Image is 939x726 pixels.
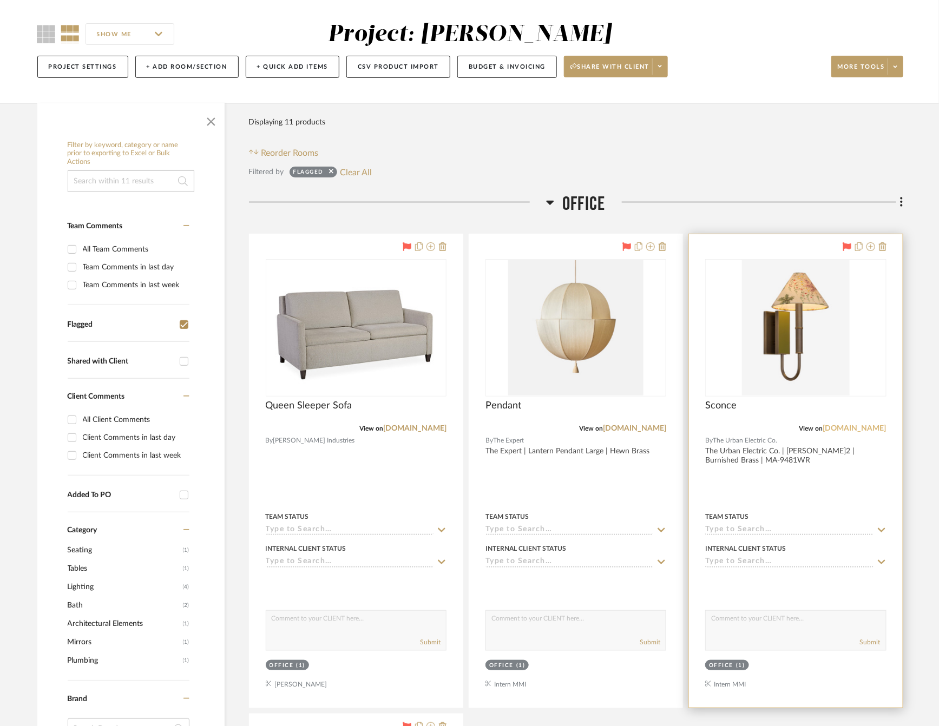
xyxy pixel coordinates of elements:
[705,400,737,412] span: Sconce
[183,578,189,596] span: (4)
[200,109,222,130] button: Close
[271,260,441,395] img: Queen Sleeper Sofa
[640,637,660,647] button: Submit
[508,260,643,395] img: Pendant
[713,435,777,446] span: The Urban Electric Co.
[736,662,745,670] div: (1)
[860,637,881,647] button: Submit
[273,435,355,446] span: [PERSON_NAME] Industries
[485,557,653,567] input: Type to Search…
[340,165,372,179] button: Clear All
[68,393,125,400] span: Client Comments
[68,615,180,633] span: Architectural Elements
[183,560,189,577] span: (1)
[420,637,441,647] button: Submit
[68,320,174,329] div: Flagged
[486,260,666,396] div: 0
[183,633,189,651] span: (1)
[266,400,352,412] span: Queen Sleeper Sofa
[266,435,273,446] span: By
[485,525,653,536] input: Type to Search…
[68,526,97,535] span: Category
[564,56,668,77] button: Share with client
[579,425,603,432] span: View on
[328,23,612,46] div: Project: [PERSON_NAME]
[383,425,446,432] a: [DOMAIN_NAME]
[68,222,123,230] span: Team Comments
[249,147,319,160] button: Reorder Rooms
[37,56,128,78] button: Project Settings
[266,512,309,522] div: Team Status
[831,56,903,77] button: More tools
[493,435,524,446] span: The Expert
[68,141,194,167] h6: Filter by keyword, category or name prior to exporting to Excel or Bulk Actions
[706,260,885,396] div: 0
[359,425,383,432] span: View on
[823,425,887,432] a: [DOMAIN_NAME]
[183,542,189,559] span: (1)
[83,259,187,276] div: Team Comments in last day
[799,425,823,432] span: View on
[83,429,187,446] div: Client Comments in last day
[83,447,187,464] div: Client Comments in last week
[68,596,180,615] span: Bath
[516,662,526,670] div: (1)
[705,435,713,446] span: By
[68,491,174,500] div: Added To PO
[485,435,493,446] span: By
[68,651,180,670] span: Plumbing
[68,578,180,596] span: Lighting
[68,695,88,703] span: Brand
[261,147,318,160] span: Reorder Rooms
[562,193,605,216] span: Office
[68,633,180,651] span: Mirrors
[270,662,294,670] div: Office
[183,652,189,669] span: (1)
[68,357,174,366] div: Shared with Client
[266,557,434,567] input: Type to Search…
[68,559,180,578] span: Tables
[346,56,450,78] button: CSV Product Import
[183,597,189,614] span: (2)
[603,425,666,432] a: [DOMAIN_NAME]
[249,111,326,133] div: Displaying 11 products
[485,512,529,522] div: Team Status
[297,662,306,670] div: (1)
[83,241,187,258] div: All Team Comments
[293,168,324,179] div: Flagged
[485,400,521,412] span: Pendant
[570,63,649,79] span: Share with client
[83,411,187,428] div: All Client Comments
[266,544,346,553] div: Internal Client Status
[485,544,566,553] div: Internal Client Status
[709,662,733,670] div: Office
[742,260,850,395] img: Sconce
[83,276,187,294] div: Team Comments in last week
[705,525,873,536] input: Type to Search…
[705,512,748,522] div: Team Status
[266,525,434,536] input: Type to Search…
[246,56,340,78] button: + Quick Add Items
[838,63,885,79] span: More tools
[68,541,180,559] span: Seating
[489,662,514,670] div: Office
[68,170,194,192] input: Search within 11 results
[183,615,189,632] span: (1)
[705,544,786,553] div: Internal Client Status
[705,557,873,567] input: Type to Search…
[457,56,557,78] button: Budget & Invoicing
[249,166,284,178] div: Filtered by
[135,56,239,78] button: + Add Room/Section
